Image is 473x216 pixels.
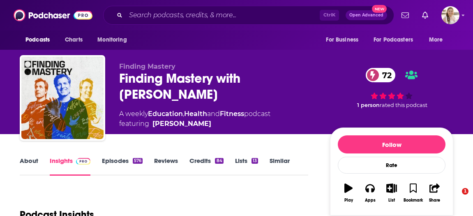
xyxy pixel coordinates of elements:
[189,157,223,176] a: Credits84
[207,110,220,118] span: and
[133,158,143,164] div: 576
[419,8,431,22] a: Show notifications dropdown
[326,34,358,46] span: For Business
[429,198,440,203] div: Share
[349,13,383,17] span: Open Advanced
[346,10,387,20] button: Open AdvancedNew
[374,34,413,46] span: For Podcasters
[441,6,459,24] img: User Profile
[441,6,459,24] span: Logged in as acquavie
[126,9,320,22] input: Search podcasts, credits, & more...
[215,158,223,164] div: 84
[423,32,453,48] button: open menu
[183,110,184,118] span: ,
[380,102,427,108] span: rated this podcast
[152,119,211,129] a: Michael Gervais
[220,110,244,118] a: Fitness
[338,157,445,174] div: Rate
[235,157,258,176] a: Lists13
[320,10,339,21] span: Ctrl K
[119,119,270,129] span: featuring
[20,157,38,176] a: About
[368,32,425,48] button: open menu
[60,32,88,48] a: Charts
[388,198,395,203] div: List
[65,34,83,46] span: Charts
[184,110,207,118] a: Health
[119,109,270,129] div: A weekly podcast
[154,157,178,176] a: Reviews
[338,135,445,153] button: Follow
[50,157,90,176] a: InsightsPodchaser Pro
[330,63,453,114] div: 72 1 personrated this podcast
[103,6,394,25] div: Search podcasts, credits, & more...
[402,178,424,208] button: Bookmark
[21,57,104,139] img: Finding Mastery with Dr. Michael Gervais
[441,6,459,24] button: Show profile menu
[14,7,92,23] img: Podchaser - Follow, Share and Rate Podcasts
[381,178,402,208] button: List
[320,32,369,48] button: open menu
[97,34,127,46] span: Monitoring
[366,68,396,82] a: 72
[365,198,376,203] div: Apps
[76,158,90,165] img: Podchaser Pro
[92,32,137,48] button: open menu
[148,110,183,118] a: Education
[270,157,290,176] a: Similar
[119,63,175,70] span: Finding Mastery
[372,5,387,13] span: New
[462,188,468,195] span: 1
[338,178,359,208] button: Play
[374,68,396,82] span: 72
[357,102,380,108] span: 1 person
[398,8,412,22] a: Show notifications dropdown
[20,32,60,48] button: open menu
[424,178,445,208] button: Share
[344,198,353,203] div: Play
[359,178,381,208] button: Apps
[404,198,423,203] div: Bookmark
[251,158,258,164] div: 13
[25,34,50,46] span: Podcasts
[102,157,143,176] a: Episodes576
[429,34,443,46] span: More
[445,188,465,208] iframe: Intercom live chat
